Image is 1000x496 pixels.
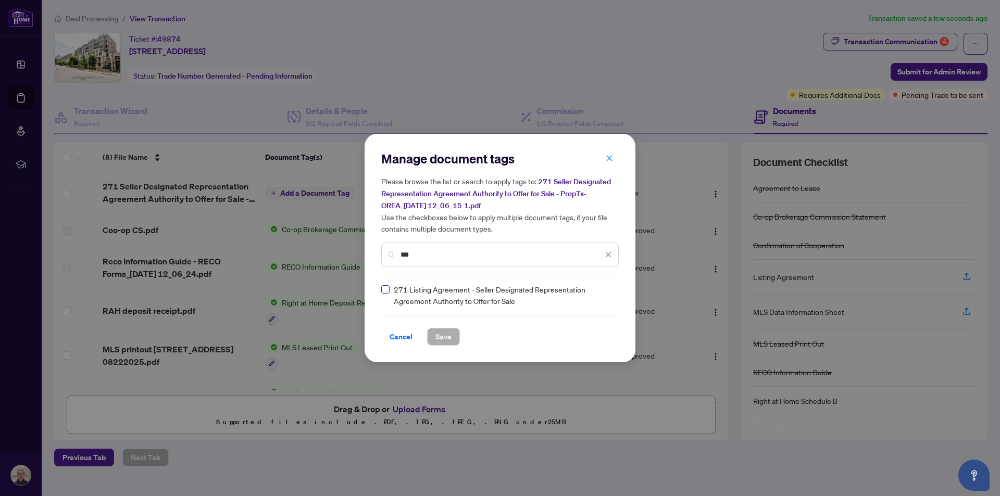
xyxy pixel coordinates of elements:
[390,328,413,345] span: Cancel
[605,251,612,258] span: close
[958,460,990,491] button: Open asap
[427,328,460,346] button: Save
[381,328,421,346] button: Cancel
[394,284,612,307] span: 271 Listing Agreement - Seller Designated Representation Agreement Authority to Offer for Sale
[606,155,613,162] span: close
[381,175,619,234] h5: Please browse the list or search to apply tags to: Use the checkboxes below to apply multiple doc...
[381,150,619,167] h2: Manage document tags
[381,177,611,210] span: 271 Seller Designated Representation Agreement Authority to Offer for Sale - PropTx-OREA_[DATE] 1...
